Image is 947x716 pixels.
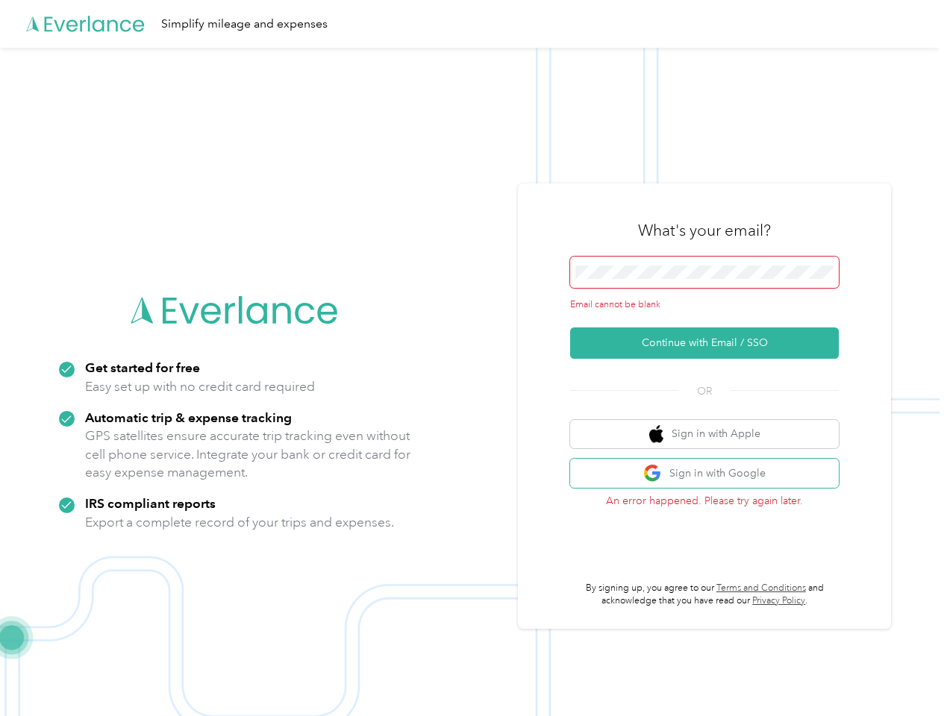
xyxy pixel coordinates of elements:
button: Continue with Email / SSO [570,327,839,359]
p: Easy set up with no credit card required [85,377,315,396]
div: Email cannot be blank [570,298,839,312]
strong: Get started for free [85,359,200,375]
img: apple logo [649,425,664,444]
div: Simplify mileage and expenses [161,15,328,34]
p: By signing up, you agree to our and acknowledge that you have read our . [570,582,839,608]
span: OR [678,383,731,399]
p: Export a complete record of your trips and expenses. [85,513,394,532]
button: google logoSign in with Google [570,459,839,488]
strong: IRS compliant reports [85,495,216,511]
button: apple logoSign in with Apple [570,420,839,449]
img: google logo [643,464,662,483]
p: An error happened. Please try again later. [570,493,839,509]
a: Privacy Policy [752,595,805,606]
a: Terms and Conditions [716,582,806,594]
p: GPS satellites ensure accurate trip tracking even without cell phone service. Integrate your bank... [85,427,411,482]
strong: Automatic trip & expense tracking [85,409,292,425]
h3: What's your email? [638,220,771,241]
